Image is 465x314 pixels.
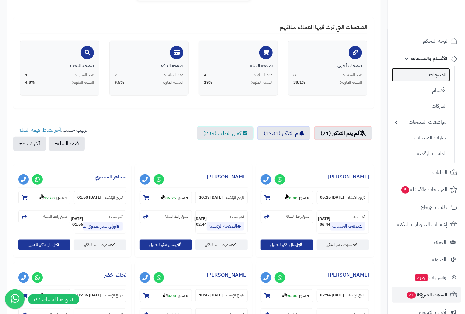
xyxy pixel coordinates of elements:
[204,72,206,78] span: 4
[18,289,70,302] section: 2 منتج-33.41
[25,72,27,78] span: 1
[199,293,223,298] strong: [DATE] 10:42
[415,273,446,282] span: وآتس آب
[392,182,461,198] a: المراجعات والأسئلة5
[299,293,310,299] strong: 1 منتج
[251,80,273,85] span: النسبة المئوية:
[13,126,87,151] ul: ترتيب حسب: -
[39,293,67,299] small: -
[261,210,313,223] section: نسخ رابط السلة
[392,115,450,129] a: مواصفات المنتجات
[401,185,447,194] span: المراجعات والأسئلة
[411,54,447,63] span: الأقسام والمنتجات
[293,62,362,69] div: صفحات أخرى
[392,131,450,145] a: خيارات المنتجات
[115,62,183,69] div: صفحة الدفع
[18,210,70,223] section: نسخ رابط السلة
[261,289,313,302] section: 1 منتج-90.00
[432,168,447,177] span: الطلبات
[161,194,188,201] small: -
[104,271,126,279] a: نجلاء اخضر
[293,72,296,78] span: 8
[432,255,446,264] span: المدونة
[293,80,305,85] span: 38.1%
[207,173,248,181] a: [PERSON_NAME]
[392,147,450,161] a: الملفات الرقمية
[42,126,61,134] a: آخر نشاط
[95,173,126,181] a: سماهر السميري
[282,293,310,299] small: -
[330,222,365,231] a: صفحة الحساب
[392,287,461,303] a: السلات المتروكة21
[348,195,365,200] small: تاريخ الإنشاء
[320,293,344,298] strong: [DATE] 02:14
[39,194,67,201] small: -
[163,293,176,299] strong: 0.00
[49,137,85,151] button: قيمة السلة
[161,80,183,85] span: النسبة المئوية:
[204,80,212,85] span: 19%
[83,222,123,231] a: اوراق سدر عضوي طازج مزرعة بيت الاستنبات طبق
[161,195,176,201] strong: 86.25
[261,191,313,204] section: 0 منتج-0.00
[226,195,244,200] small: تاريخ الإنشاء
[392,33,461,49] a: لوحة التحكم
[109,214,123,220] small: آخر نشاط
[72,80,94,85] span: النسبة المئوية:
[164,72,183,78] span: عدد السلات:
[282,293,298,299] strong: 90.00
[415,274,428,281] span: جديد
[195,240,248,250] a: تحديث : تم التذكير
[343,72,362,78] span: عدد السلات:
[39,195,55,201] strong: 27.60
[178,195,188,201] strong: 1 منتج
[163,293,188,299] small: -
[392,99,450,113] a: الماركات
[204,62,273,69] div: صفحة السلة
[392,252,461,268] a: المدونة
[286,214,310,219] small: نسخ رابط السلة
[434,238,446,247] span: العملاء
[18,191,70,204] section: 1 منتج-27.60
[165,214,188,219] small: نسخ رابط السلة
[13,137,46,151] button: آخر نشاط
[254,72,273,78] span: عدد السلات:
[423,36,447,46] span: لوحة التحكم
[401,186,409,194] span: 5
[320,195,344,200] strong: [DATE] 05:25
[43,214,67,219] small: نسخ رابط السلة
[77,293,101,298] strong: [DATE] 05:36
[299,195,310,201] strong: 0 منتج
[19,126,40,134] a: قيمة السلة
[328,271,369,279] a: [PERSON_NAME]
[392,234,461,250] a: العملاء
[71,216,83,227] strong: [DATE] 01:56
[261,240,313,250] button: إرسال تذكير للعميل
[75,72,94,78] span: عدد السلات:
[105,293,123,298] small: تاريخ الإنشاء
[392,83,450,98] a: الأقسام
[115,72,117,78] span: 2
[392,164,461,180] a: الطلبات
[226,293,244,298] small: تاريخ الإنشاء
[25,62,94,69] div: صفحة البحث
[140,210,192,223] section: نسخ رابط السلة
[285,194,310,201] small: -
[77,195,101,200] strong: [DATE] 01:50
[406,290,447,299] span: السلات المتروكة
[230,214,244,220] small: آخر نشاط
[340,80,362,85] span: النسبة المئوية:
[207,222,244,231] a: الصفحة الرئيسية
[140,240,192,250] button: إرسال تذكير للعميل
[351,214,365,220] small: آخر نشاط
[407,292,416,299] span: 21
[194,216,207,227] strong: [DATE] 02:44
[20,24,367,34] h4: الصفحات التي ترك فيها العملاء سلاتهم
[348,293,365,298] small: تاريخ الإنشاء
[392,269,461,285] a: وآتس آبجديد
[317,240,369,250] a: تحديث : تم التذكير
[392,68,450,82] a: المنتجات
[115,80,124,85] span: 9.5%
[397,220,447,229] span: إشعارات التحويلات البنكية
[392,217,461,233] a: إشعارات التحويلات البنكية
